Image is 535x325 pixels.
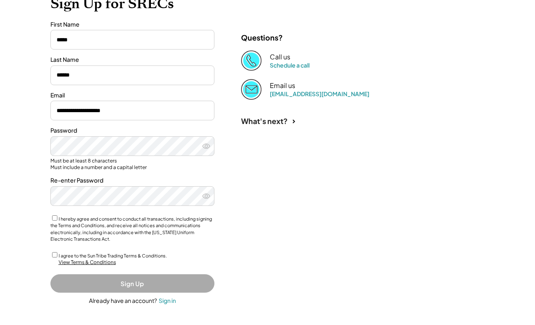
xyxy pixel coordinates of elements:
div: Last Name [50,56,214,64]
div: Email [50,91,214,99]
div: Email us [270,81,295,90]
div: Sign in [159,297,176,304]
label: I hereby agree and consent to conduct all transactions, including signing the Terms and Condition... [50,216,212,242]
div: Must be at least 8 characters Must include a number and a capital letter [50,158,214,170]
div: Re-enter Password [50,176,214,185]
label: I agree to the Sun Tribe Trading Terms & Conditions. [59,253,167,258]
button: Sign Up [50,274,214,293]
a: [EMAIL_ADDRESS][DOMAIN_NAME] [270,90,369,97]
img: Phone%20copy%403x.png [241,50,262,71]
a: Schedule a call [270,61,310,69]
div: Already have an account? [89,297,157,305]
div: What's next? [241,116,288,126]
img: Email%202%403x.png [241,79,262,99]
div: Call us [270,53,290,61]
div: First Name [50,20,214,29]
div: Password [50,126,214,135]
div: View Terms & Conditions [59,259,116,266]
div: Questions? [241,33,283,42]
